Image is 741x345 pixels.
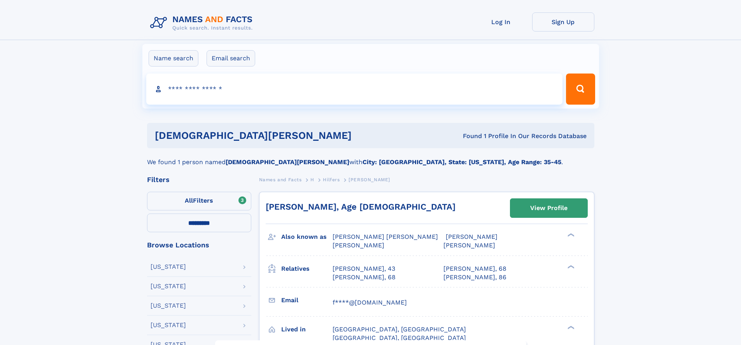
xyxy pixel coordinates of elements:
[155,131,407,140] h1: [DEMOGRAPHIC_DATA][PERSON_NAME]
[151,303,186,309] div: [US_STATE]
[146,74,563,105] input: search input
[147,176,251,183] div: Filters
[446,233,498,240] span: [PERSON_NAME]
[566,325,575,330] div: ❯
[147,148,594,167] div: We found 1 person named with .
[147,242,251,249] div: Browse Locations
[147,192,251,210] label: Filters
[333,273,396,282] a: [PERSON_NAME], 68
[151,283,186,289] div: [US_STATE]
[281,230,333,243] h3: Also known as
[566,264,575,269] div: ❯
[266,202,455,212] a: [PERSON_NAME], Age [DEMOGRAPHIC_DATA]
[333,242,384,249] span: [PERSON_NAME]
[281,262,333,275] h3: Relatives
[207,50,255,67] label: Email search
[363,158,561,166] b: City: [GEOGRAPHIC_DATA], State: [US_STATE], Age Range: 35-45
[147,12,259,33] img: Logo Names and Facts
[333,334,466,341] span: [GEOGRAPHIC_DATA], [GEOGRAPHIC_DATA]
[259,175,302,184] a: Names and Facts
[530,199,568,217] div: View Profile
[185,197,193,204] span: All
[443,264,506,273] a: [PERSON_NAME], 68
[323,177,340,182] span: Hilfers
[470,12,532,32] a: Log In
[333,264,395,273] a: [PERSON_NAME], 43
[281,294,333,307] h3: Email
[443,273,506,282] a: [PERSON_NAME], 86
[310,175,314,184] a: H
[349,177,390,182] span: [PERSON_NAME]
[443,242,495,249] span: [PERSON_NAME]
[532,12,594,32] a: Sign Up
[333,326,466,333] span: [GEOGRAPHIC_DATA], [GEOGRAPHIC_DATA]
[566,74,595,105] button: Search Button
[333,233,438,240] span: [PERSON_NAME] [PERSON_NAME]
[151,264,186,270] div: [US_STATE]
[281,323,333,336] h3: Lived in
[510,199,587,217] a: View Profile
[407,132,587,140] div: Found 1 Profile In Our Records Database
[566,233,575,238] div: ❯
[151,322,186,328] div: [US_STATE]
[323,175,340,184] a: Hilfers
[226,158,349,166] b: [DEMOGRAPHIC_DATA][PERSON_NAME]
[310,177,314,182] span: H
[149,50,198,67] label: Name search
